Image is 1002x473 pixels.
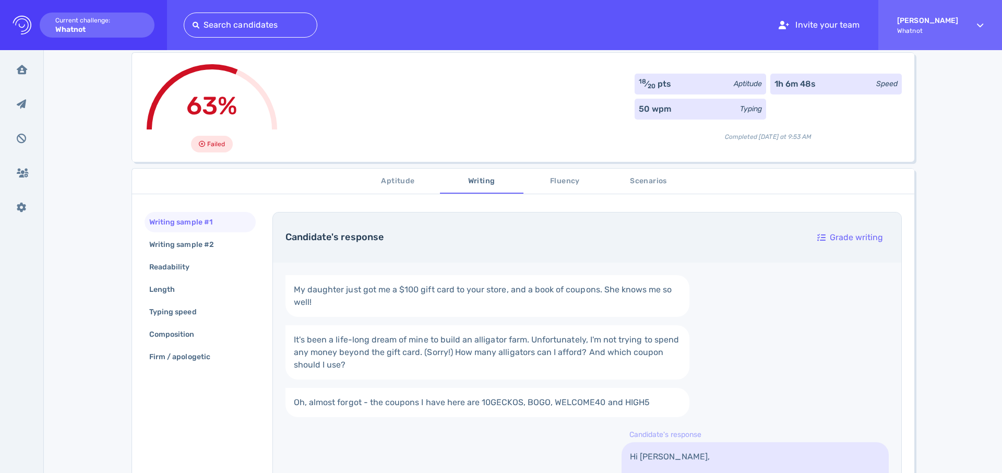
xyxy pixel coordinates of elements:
[147,215,225,230] div: Writing sample #1
[812,226,888,250] div: Grade writing
[639,78,672,90] div: ⁄ pts
[285,388,690,417] a: Oh, almost forgot - the coupons I have here are 10GECKOS, BOGO, WELCOME40 and HIGH5
[897,16,958,25] strong: [PERSON_NAME]
[285,275,690,317] a: My daughter just got me a $100 gift card to your store, and a book of coupons. She knows me so well!
[774,78,816,90] div: 1h 6m 48s
[812,225,889,250] button: Grade writing
[897,27,958,34] span: Whatnot
[147,237,226,252] div: Writing sample #2
[147,259,202,275] div: Readability
[186,91,237,121] span: 63%
[648,82,655,90] sub: 20
[740,103,762,114] div: Typing
[285,232,799,243] h4: Candidate's response
[147,304,209,320] div: Typing speed
[876,78,898,89] div: Speed
[446,175,517,188] span: Writing
[613,175,684,188] span: Scenarios
[285,325,690,380] a: It's been a life-long dream of mine to build an alligator farm. Unfortunately, I'm not trying to ...
[147,349,223,364] div: Firm / apologetic
[147,282,187,297] div: Length
[363,175,434,188] span: Aptitude
[635,124,902,141] div: Completed [DATE] at 9:53 AM
[207,138,225,150] span: Failed
[530,175,601,188] span: Fluency
[639,78,646,85] sup: 18
[147,327,207,342] div: Composition
[734,78,762,89] div: Aptitude
[639,103,671,115] div: 50 wpm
